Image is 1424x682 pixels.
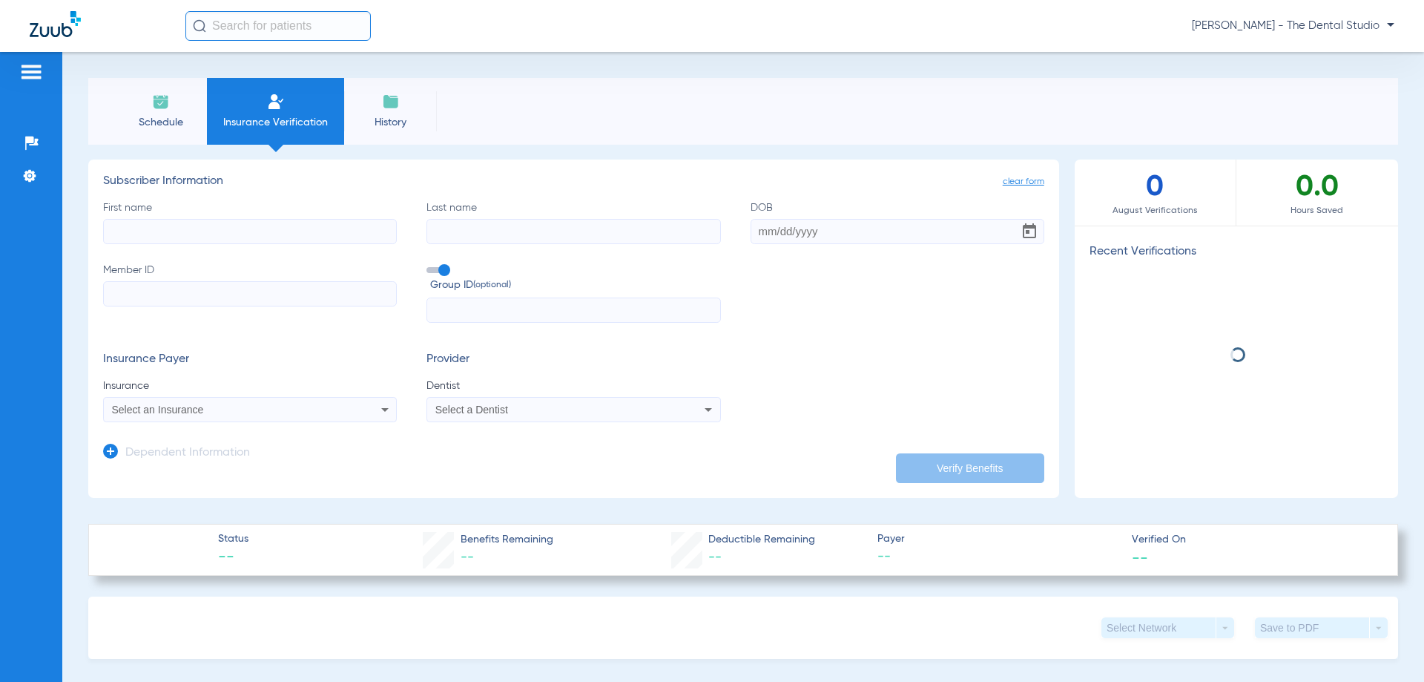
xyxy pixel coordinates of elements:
[426,378,720,393] span: Dentist
[1192,19,1394,33] span: [PERSON_NAME] - The Dental Studio
[426,200,720,244] label: Last name
[751,219,1044,244] input: DOBOpen calendar
[877,531,1119,547] span: Payer
[112,404,204,416] span: Select an Insurance
[125,115,196,130] span: Schedule
[103,174,1044,189] h3: Subscriber Information
[355,115,426,130] span: History
[152,93,170,111] img: Schedule
[473,278,511,293] small: (optional)
[103,281,397,306] input: Member ID
[193,19,206,33] img: Search Icon
[103,219,397,244] input: First name
[1132,532,1374,548] span: Verified On
[103,200,397,244] label: First name
[1236,160,1398,226] div: 0.0
[1015,217,1044,246] button: Open calendar
[103,263,397,324] label: Member ID
[1236,203,1398,218] span: Hours Saved
[708,532,815,548] span: Deductible Remaining
[1075,160,1236,226] div: 0
[125,446,250,461] h3: Dependent Information
[461,551,474,564] span: --
[103,353,397,367] h3: Insurance Payer
[751,200,1044,244] label: DOB
[267,93,285,111] img: Manual Insurance Verification
[218,531,248,547] span: Status
[461,532,553,548] span: Benefits Remaining
[218,115,333,130] span: Insurance Verification
[1075,245,1398,260] h3: Recent Verifications
[185,11,371,41] input: Search for patients
[1075,203,1236,218] span: August Verifications
[218,548,248,568] span: --
[1003,174,1044,189] span: clear form
[103,378,397,393] span: Insurance
[877,548,1119,566] span: --
[426,353,720,367] h3: Provider
[708,551,722,564] span: --
[435,404,508,416] span: Select a Dentist
[896,453,1044,483] button: Verify Benefits
[19,63,43,81] img: hamburger-icon
[426,219,720,244] input: Last name
[430,278,720,293] span: Group ID
[1132,549,1148,565] span: --
[382,93,400,111] img: History
[30,11,81,37] img: Zuub Logo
